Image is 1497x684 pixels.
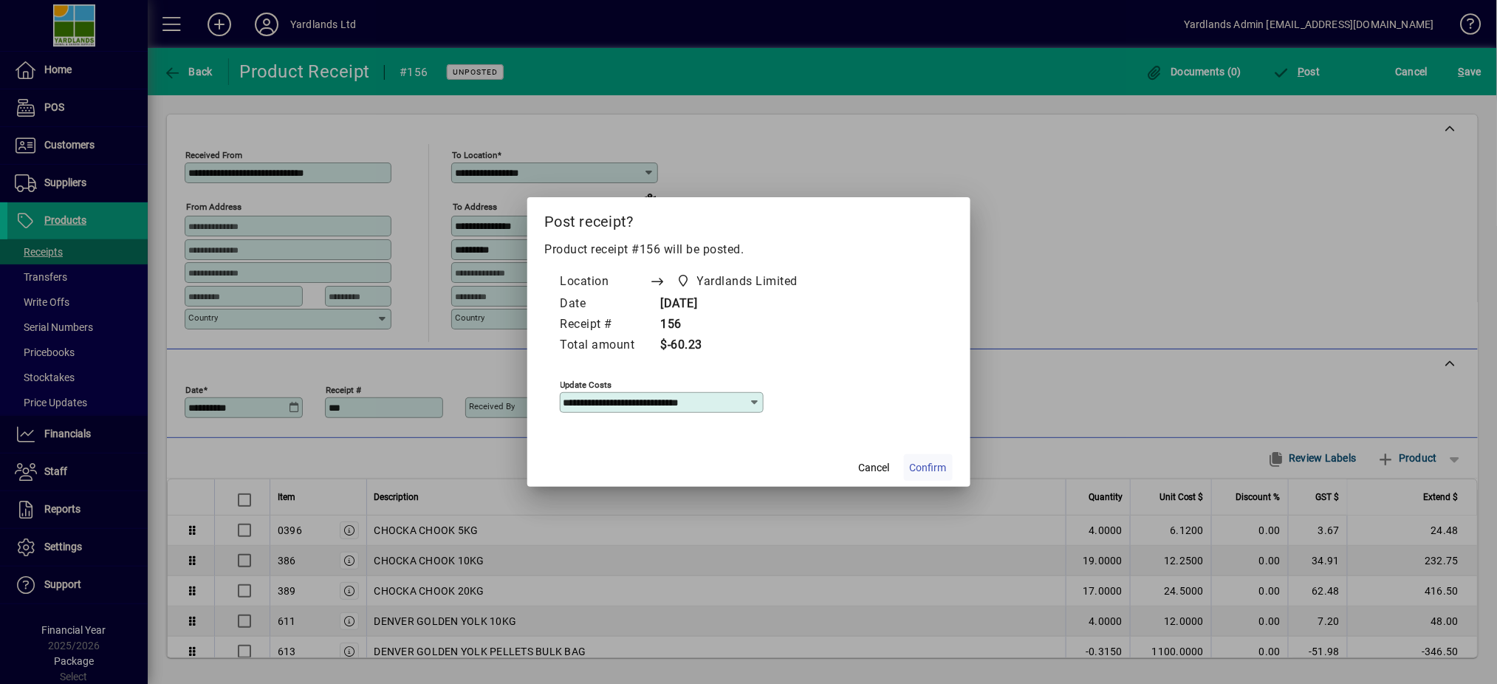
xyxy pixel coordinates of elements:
td: Location [560,270,650,294]
span: Yardlands Limited [697,273,798,290]
span: Yardlands Limited [673,271,804,292]
td: Receipt # [560,315,650,335]
mat-label: Update costs [561,380,612,390]
td: 156 [650,315,826,335]
h2: Post receipt? [527,197,970,240]
td: Total amount [560,335,650,356]
span: Cancel [859,460,890,476]
td: [DATE] [650,294,826,315]
button: Cancel [851,454,898,481]
p: Product receipt #156 will be posted. [545,241,953,259]
button: Confirm [904,454,953,481]
td: Date [560,294,650,315]
span: Confirm [910,460,947,476]
td: $-60.23 [650,335,826,356]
